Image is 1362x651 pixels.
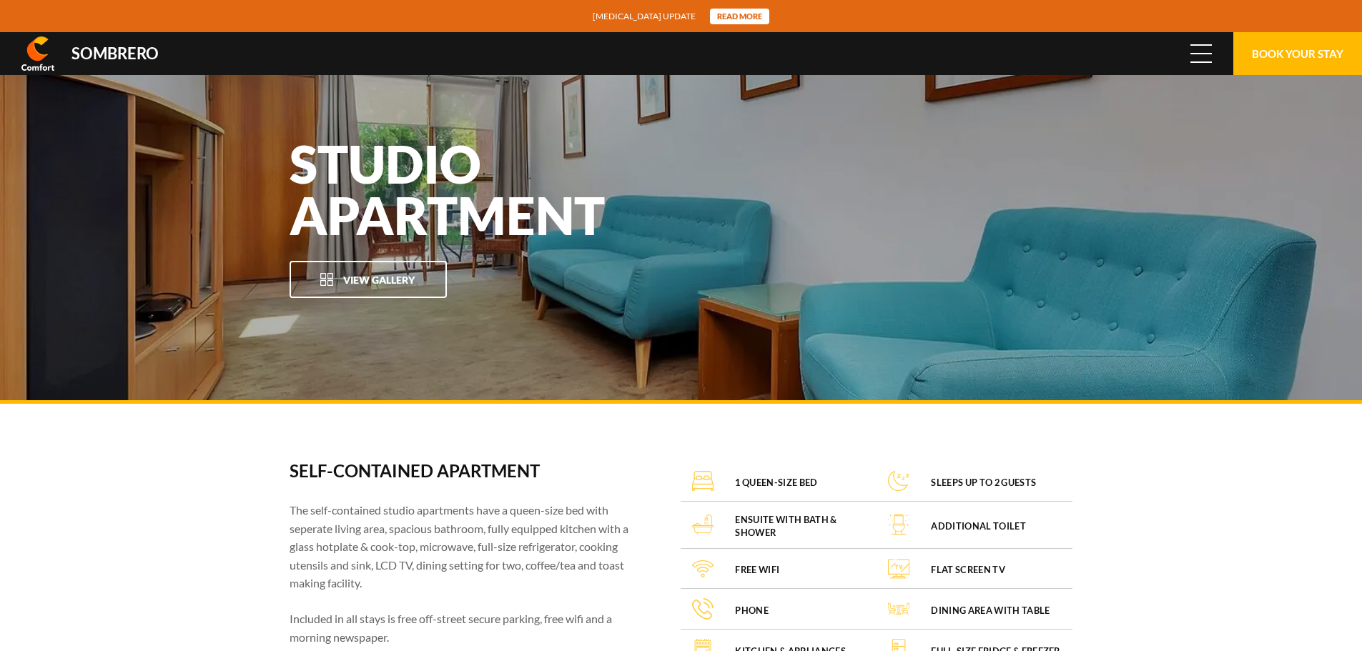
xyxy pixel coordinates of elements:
span: [MEDICAL_DATA] update [593,9,696,23]
h4: Ensuite with bath & shower [735,514,865,539]
button: View Gallery [290,261,447,298]
h4: Additional toilet [931,520,1025,532]
span: Menu [1190,46,1212,61]
img: Additional toilet [888,514,909,535]
img: FREE WiFi [692,558,714,580]
h1: Studio Apartment [290,138,683,241]
h4: FREE WiFi [735,564,779,576]
h4: 1 queen-size bed [735,477,817,489]
img: Comfort Inn & Suites Sombrero [21,36,54,71]
h4: Flat screen TV [931,564,1005,576]
img: Phone [692,598,714,620]
h4: Dining area with table [931,605,1050,617]
img: 1 queen-size bed [692,470,714,492]
h4: Sleeps up to 2 guests [931,477,1036,489]
h4: Phone [735,605,769,617]
button: Menu [1180,32,1223,75]
p: Included in all stays is free off-street secure parking, free wifi and a morning newspaper. [290,610,642,646]
span: View Gallery [343,274,415,286]
img: Ensuite with bath & shower [692,514,714,535]
button: Book Your Stay [1233,32,1362,75]
h3: Self-contained apartment [290,461,642,481]
img: Flat screen TV [888,558,909,580]
img: Open Gallery [320,272,334,287]
img: Dining area with table [888,598,909,620]
div: Sombrero [71,46,159,61]
p: The self-contained studio apartments have a queen-size bed with seperate living area, spacious ba... [290,501,642,592]
img: Sleeps up to 2 guests [888,470,909,492]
